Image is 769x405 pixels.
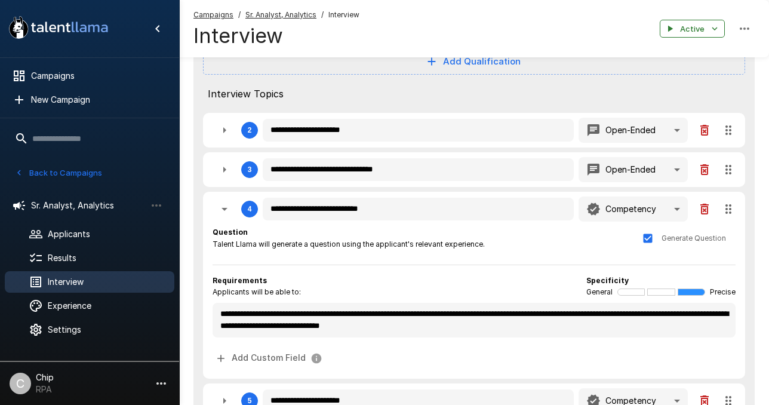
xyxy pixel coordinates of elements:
u: Campaigns [193,10,233,19]
span: Interview [328,9,359,21]
button: Active [660,20,725,38]
b: Question [213,228,248,237]
u: Sr. Analyst, Analytics [245,10,316,19]
div: 3 [248,165,252,174]
b: Specificity [586,276,629,285]
span: Talent Llama will generate a question using the applicant's relevant experience. [213,238,485,250]
div: 4QuestionTalent Llama will generate a question using the applicant's relevant experience.Generate... [203,192,745,379]
span: Interview Topics [208,87,740,101]
button: Add Qualification [203,48,745,75]
div: 5 [248,397,252,405]
div: 2 [203,113,745,148]
div: 2 [248,126,252,134]
h4: Interview [193,23,359,48]
b: Requirements [213,276,267,285]
span: General [586,286,613,298]
span: Applicants will be able to: [213,286,301,298]
div: 3 [203,152,745,187]
p: Competency [605,203,656,215]
span: Custom fields allow you to automatically extract specific data from candidate responses. [213,347,327,369]
button: Add Custom Field [213,347,327,369]
p: Open-Ended [605,124,656,136]
div: 4 [248,205,252,213]
span: / [238,9,241,21]
span: Generate Question [662,232,726,244]
span: Precise [710,286,736,298]
span: / [321,9,324,21]
p: Open-Ended [605,164,656,176]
